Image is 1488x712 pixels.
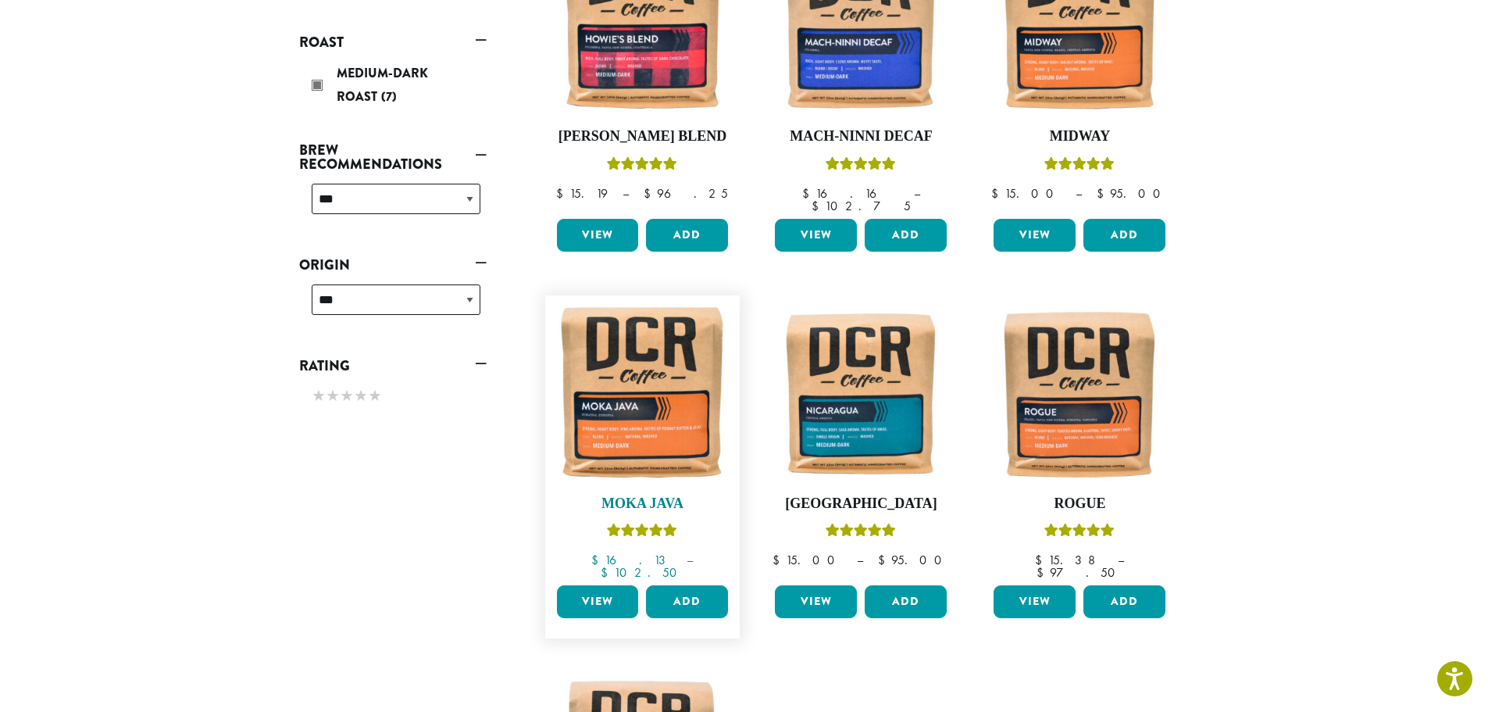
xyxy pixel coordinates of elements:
a: View [775,219,857,252]
span: $ [1035,552,1048,568]
bdi: 95.00 [1097,185,1168,202]
a: View [994,219,1076,252]
div: Rated 5.00 out of 5 [1044,155,1115,178]
span: ★ [340,385,354,407]
span: ★ [326,385,340,407]
span: $ [812,198,825,214]
span: ★ [312,385,326,407]
a: View [557,219,639,252]
a: RogueRated 5.00 out of 5 [990,303,1169,580]
h4: Moka Java [553,496,733,513]
span: – [1076,185,1082,202]
span: – [1118,552,1124,568]
span: – [857,552,863,568]
div: Rating [299,379,487,415]
img: Moka-Java-12oz-300x300.jpg [552,303,732,483]
span: Medium-Dark Roast [337,64,428,106]
h4: Mach-Ninni Decaf [771,128,951,145]
bdi: 97.50 [1037,564,1122,581]
a: Brew Recommendations [299,137,487,177]
span: ★ [368,385,382,407]
span: $ [802,185,815,202]
div: Rated 5.00 out of 5 [826,155,896,178]
span: $ [556,185,569,202]
bdi: 15.38 [1035,552,1103,568]
bdi: 15.00 [773,552,842,568]
span: $ [991,185,1004,202]
span: – [623,185,629,202]
span: (7) [381,88,397,106]
a: Rating [299,352,487,379]
button: Add [865,585,947,618]
button: Add [646,219,728,252]
div: Rated 5.00 out of 5 [1044,521,1115,545]
h4: [GEOGRAPHIC_DATA] [771,496,951,513]
a: Roast [299,29,487,55]
a: [GEOGRAPHIC_DATA]Rated 5.00 out of 5 [771,303,951,580]
h4: Rogue [990,496,1169,513]
bdi: 95.00 [878,552,949,568]
bdi: 15.19 [556,185,608,202]
bdi: 16.13 [591,552,672,568]
button: Add [1083,585,1165,618]
span: – [687,552,693,568]
div: Rated 5.00 out of 5 [607,521,677,545]
img: Nicaragua-12oz-300x300.jpg [771,303,951,483]
a: Origin [299,252,487,278]
div: Rated 4.67 out of 5 [607,155,677,178]
a: Moka JavaRated 5.00 out of 5 [553,303,733,580]
span: ★ [354,385,368,407]
span: $ [1097,185,1110,202]
span: $ [773,552,786,568]
div: Origin [299,278,487,334]
a: View [994,585,1076,618]
bdi: 15.00 [991,185,1061,202]
h4: [PERSON_NAME] Blend [553,128,733,145]
a: View [775,585,857,618]
span: $ [1037,564,1050,581]
div: Brew Recommendations [299,177,487,233]
bdi: 102.75 [812,198,911,214]
img: Rogue-12oz-300x300.jpg [990,303,1169,483]
bdi: 16.16 [802,185,899,202]
span: $ [601,564,614,581]
div: Roast [299,55,487,118]
span: $ [644,185,657,202]
a: View [557,585,639,618]
span: $ [591,552,605,568]
button: Add [1083,219,1165,252]
button: Add [865,219,947,252]
div: Rated 5.00 out of 5 [826,521,896,545]
span: $ [878,552,891,568]
bdi: 102.50 [601,564,684,581]
button: Add [646,585,728,618]
bdi: 96.25 [644,185,728,202]
h4: Midway [990,128,1169,145]
span: – [914,185,920,202]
